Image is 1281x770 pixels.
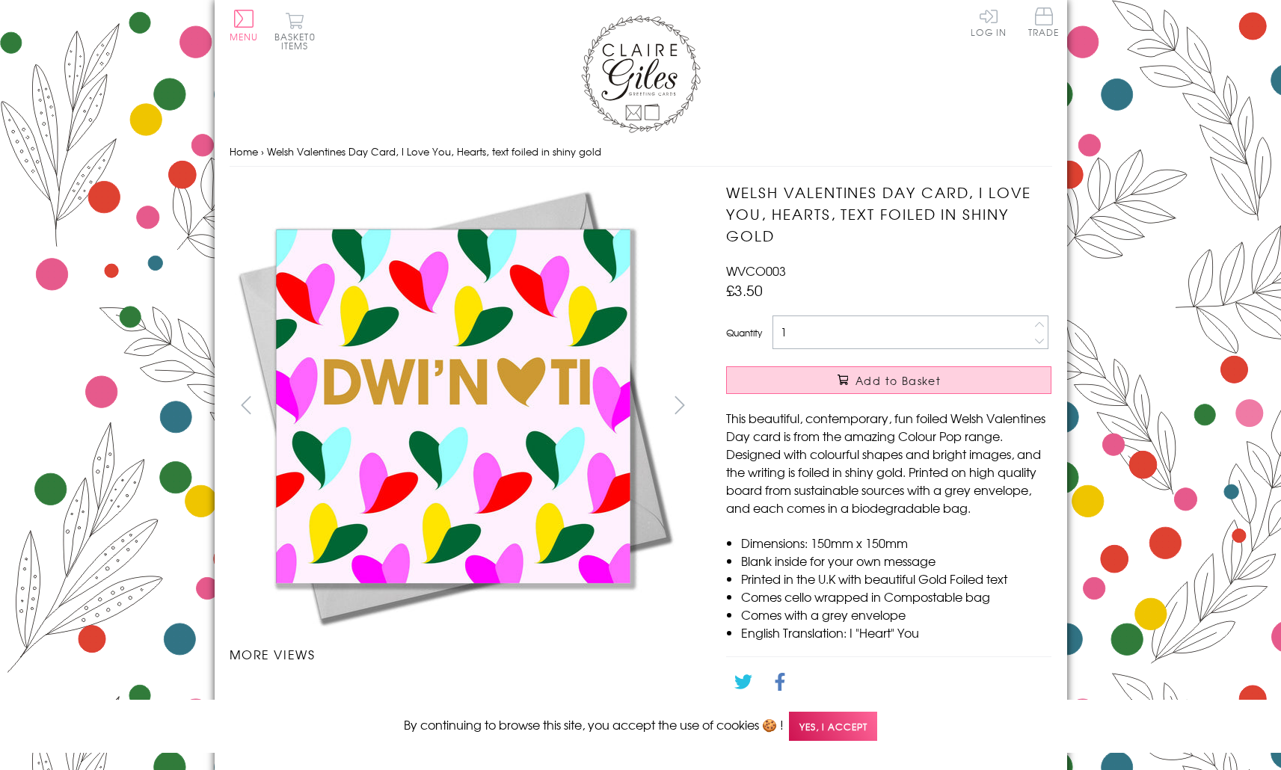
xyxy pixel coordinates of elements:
button: Add to Basket [726,366,1051,394]
h3: More views [230,645,697,663]
span: Welsh Valentines Day Card, I Love You, Hearts, text foiled in shiny gold [267,144,601,158]
img: Claire Giles Greetings Cards [581,15,701,133]
li: Carousel Page 4 [580,678,696,711]
button: prev [230,388,263,422]
p: This beautiful, contemporary, fun foiled Welsh Valentines Day card is from the amazing Colour Pop... [726,409,1051,517]
li: English Translation: I "Heart" You [741,623,1051,641]
span: › [261,144,264,158]
li: Dimensions: 150mm x 150mm [741,534,1051,552]
li: Comes cello wrapped in Compostable bag [741,588,1051,606]
img: Welsh Valentines Day Card, I Love You, Hearts, text foiled in shiny gold [229,182,678,630]
button: Menu [230,10,259,41]
img: Welsh Valentines Day Card, I Love You, Hearts, text foiled in shiny gold [521,696,522,697]
li: Carousel Page 3 [463,678,580,711]
span: 0 items [281,30,316,52]
a: Log In [971,7,1007,37]
span: Menu [230,30,259,43]
span: £3.50 [726,280,763,301]
button: next [663,388,696,422]
label: Quantity [726,326,762,339]
img: Welsh Valentines Day Card, I Love You, Hearts, text foiled in shiny gold [696,182,1145,630]
span: WVCO003 [726,262,786,280]
li: Blank inside for your own message [741,552,1051,570]
li: Printed in the U.K with beautiful Gold Foiled text [741,570,1051,588]
button: Basket0 items [274,12,316,50]
img: Welsh Valentines Day Card, I Love You, Hearts, text foiled in shiny gold [287,696,288,697]
h1: Welsh Valentines Day Card, I Love You, Hearts, text foiled in shiny gold [726,182,1051,246]
li: Carousel Page 2 [346,678,463,711]
span: Trade [1028,7,1060,37]
nav: breadcrumbs [230,137,1052,167]
ul: Carousel Pagination [230,678,697,744]
a: Trade [1028,7,1060,40]
a: Home [230,144,258,158]
li: Carousel Page 1 (Current Slide) [230,678,346,711]
span: Add to Basket [855,373,941,388]
span: Yes, I accept [789,712,877,741]
li: Comes with a grey envelope [741,606,1051,623]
